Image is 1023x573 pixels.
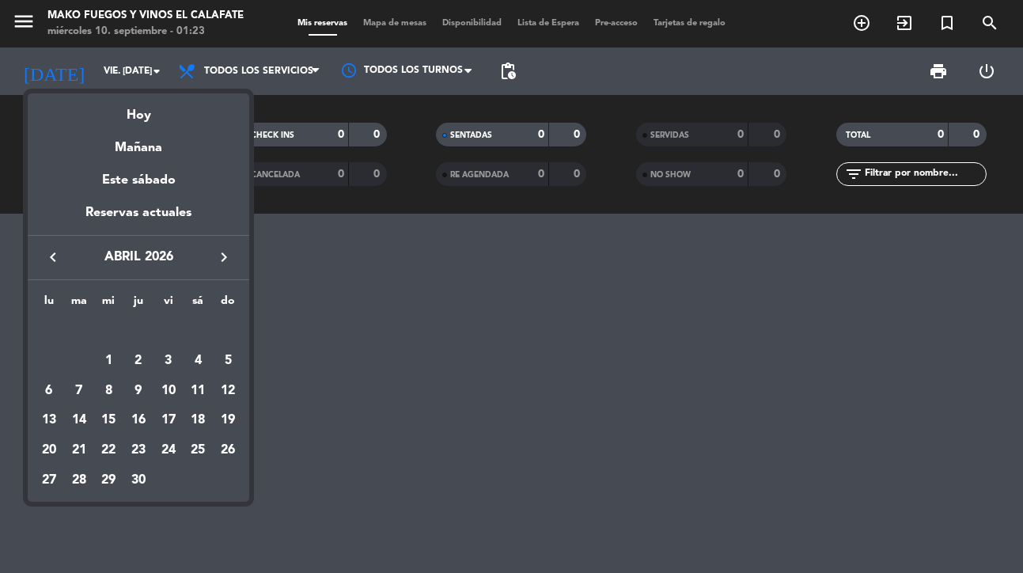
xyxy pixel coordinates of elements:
[153,376,184,406] td: 10 de abril de 2026
[93,405,123,435] td: 15 de abril de 2026
[64,405,94,435] td: 14 de abril de 2026
[64,465,94,495] td: 28 de abril de 2026
[44,248,63,267] i: keyboard_arrow_left
[93,292,123,317] th: miércoles
[28,126,249,158] div: Mañana
[210,247,238,268] button: keyboard_arrow_right
[125,437,152,464] div: 23
[36,437,63,464] div: 20
[213,292,243,317] th: domingo
[123,292,153,317] th: jueves
[125,467,152,494] div: 30
[213,376,243,406] td: 12 de abril de 2026
[214,437,241,464] div: 26
[28,158,249,203] div: Este sábado
[123,376,153,406] td: 9 de abril de 2026
[66,467,93,494] div: 28
[95,347,122,374] div: 1
[123,465,153,495] td: 30 de abril de 2026
[155,378,182,404] div: 10
[34,316,243,346] td: ABR.
[93,435,123,465] td: 22 de abril de 2026
[36,467,63,494] div: 27
[214,248,233,267] i: keyboard_arrow_right
[153,292,184,317] th: viernes
[155,347,182,374] div: 3
[64,435,94,465] td: 21 de abril de 2026
[64,376,94,406] td: 7 de abril de 2026
[67,247,210,268] span: abril 2026
[34,405,64,435] td: 13 de abril de 2026
[214,378,241,404] div: 12
[184,437,211,464] div: 25
[213,405,243,435] td: 19 de abril de 2026
[125,407,152,434] div: 16
[66,437,93,464] div: 21
[28,93,249,126] div: Hoy
[39,247,67,268] button: keyboard_arrow_left
[34,465,64,495] td: 27 de abril de 2026
[95,407,122,434] div: 15
[93,465,123,495] td: 29 de abril de 2026
[66,378,93,404] div: 7
[214,347,241,374] div: 5
[95,437,122,464] div: 22
[123,435,153,465] td: 23 de abril de 2026
[184,376,214,406] td: 11 de abril de 2026
[184,347,211,374] div: 4
[184,292,214,317] th: sábado
[34,435,64,465] td: 20 de abril de 2026
[184,405,214,435] td: 18 de abril de 2026
[123,405,153,435] td: 16 de abril de 2026
[153,435,184,465] td: 24 de abril de 2026
[184,435,214,465] td: 25 de abril de 2026
[184,407,211,434] div: 18
[34,376,64,406] td: 6 de abril de 2026
[95,467,122,494] div: 29
[155,437,182,464] div: 24
[93,346,123,376] td: 1 de abril de 2026
[36,407,63,434] div: 13
[184,378,211,404] div: 11
[93,376,123,406] td: 8 de abril de 2026
[213,346,243,376] td: 5 de abril de 2026
[123,346,153,376] td: 2 de abril de 2026
[153,405,184,435] td: 17 de abril de 2026
[66,407,93,434] div: 14
[34,292,64,317] th: lunes
[64,292,94,317] th: martes
[125,347,152,374] div: 2
[214,407,241,434] div: 19
[155,407,182,434] div: 17
[28,203,249,235] div: Reservas actuales
[184,346,214,376] td: 4 de abril de 2026
[95,378,122,404] div: 8
[153,346,184,376] td: 3 de abril de 2026
[213,435,243,465] td: 26 de abril de 2026
[36,378,63,404] div: 6
[125,378,152,404] div: 9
